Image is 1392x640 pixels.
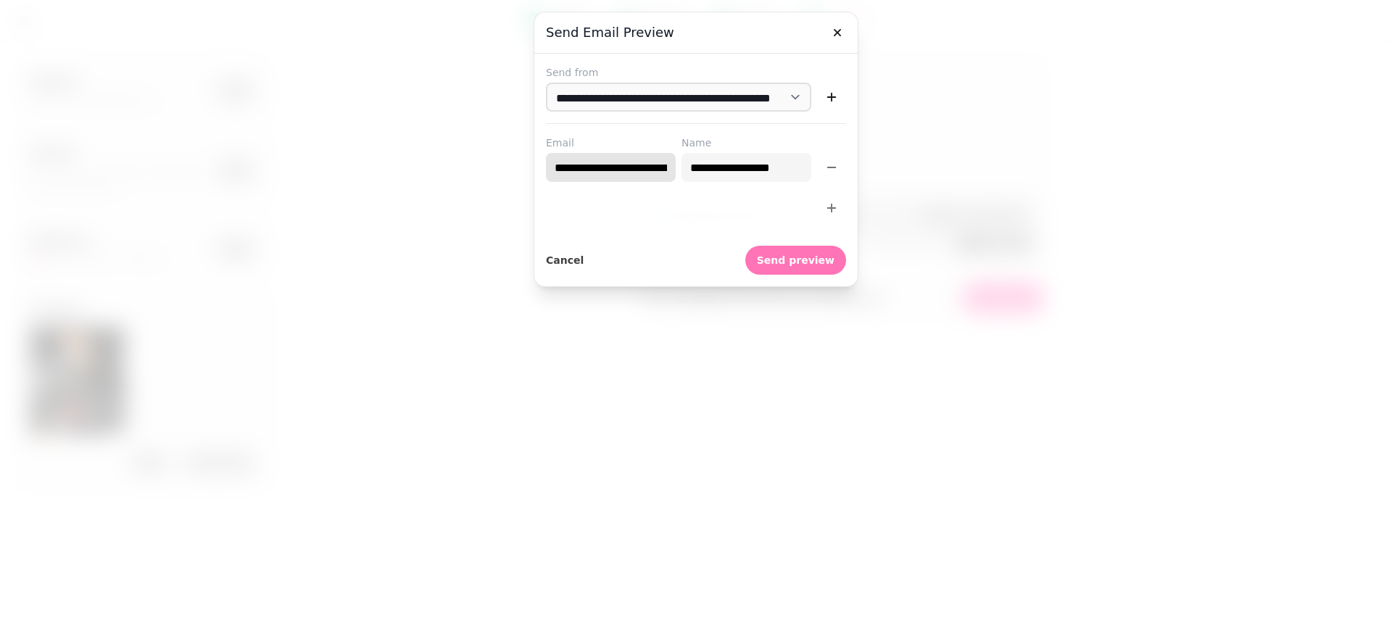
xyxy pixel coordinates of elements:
span: Send preview [757,255,834,265]
button: Send preview [745,246,846,275]
label: Email [546,136,676,150]
h3: Send email preview [546,24,846,41]
label: Name [681,136,811,150]
label: Send from [546,65,846,80]
button: Cancel [546,246,584,275]
span: Cancel [546,255,584,265]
